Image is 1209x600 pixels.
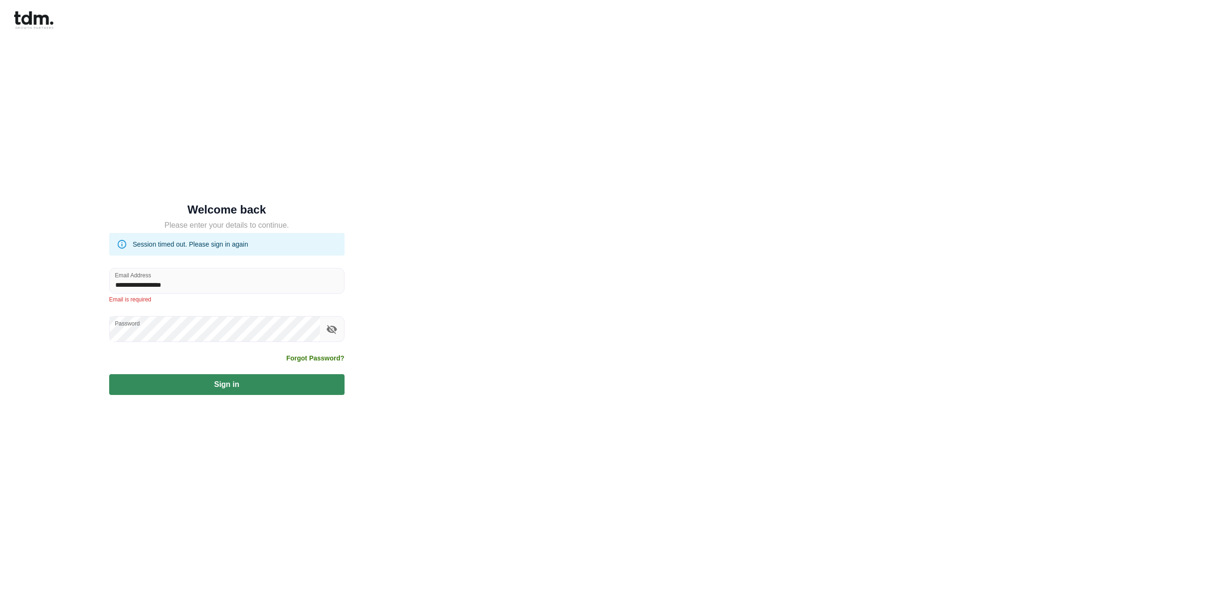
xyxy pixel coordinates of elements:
a: Forgot Password? [286,353,345,363]
button: Sign in [109,374,345,395]
label: Email Address [115,271,151,279]
button: toggle password visibility [324,321,340,337]
h5: Please enter your details to continue. [109,220,345,231]
h5: Welcome back [109,205,345,214]
label: Password [115,319,140,327]
p: Email is required [109,295,345,305]
div: Session timed out. Please sign in again [133,236,248,253]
